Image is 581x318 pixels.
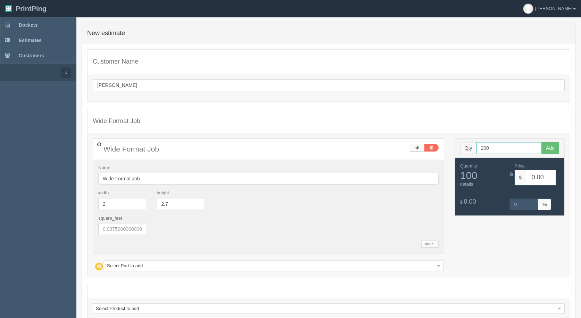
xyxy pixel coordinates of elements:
label: width [98,190,109,196]
a: details [460,181,473,187]
a: Select Product to add [93,303,565,314]
a: Select Part to add [104,261,444,271]
button: Add [541,142,559,154]
h4: New estimate [87,30,570,37]
span: % [538,198,551,210]
label: square_feet [98,215,122,222]
span: $ [514,170,526,186]
img: logo-3e63b451c926e2ac314895c53de4908e5d424f24456219fb08d385ab2e579770.png [5,5,12,12]
input: add quantity [476,142,542,154]
span: Select Product to add [96,304,555,313]
span: Select Part to add [107,261,434,271]
span: Dockets [19,22,38,28]
h4: Wide Format Job [93,118,565,125]
span: Quantity: [460,163,478,169]
a: more... [421,240,438,248]
input: 0.037500000000000006 [98,223,146,235]
span: Qty [460,142,476,154]
span: Wide Format Job [103,145,159,153]
span: Price: [514,163,526,169]
span: Estimates [19,38,42,43]
span: Customers [19,53,44,58]
label: height [157,190,169,196]
span: 100 [460,170,505,181]
input: Name [98,173,439,185]
span: 0.00 [464,198,476,205]
img: avatar_default-7531ab5dedf162e01f1e0bb0964e6a185e93c5c22dfe317fb01d7f8cd2b1632c.jpg [523,4,533,14]
label: Name [98,165,110,171]
h4: Customer Name [93,58,565,65]
span: $ [460,199,463,205]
